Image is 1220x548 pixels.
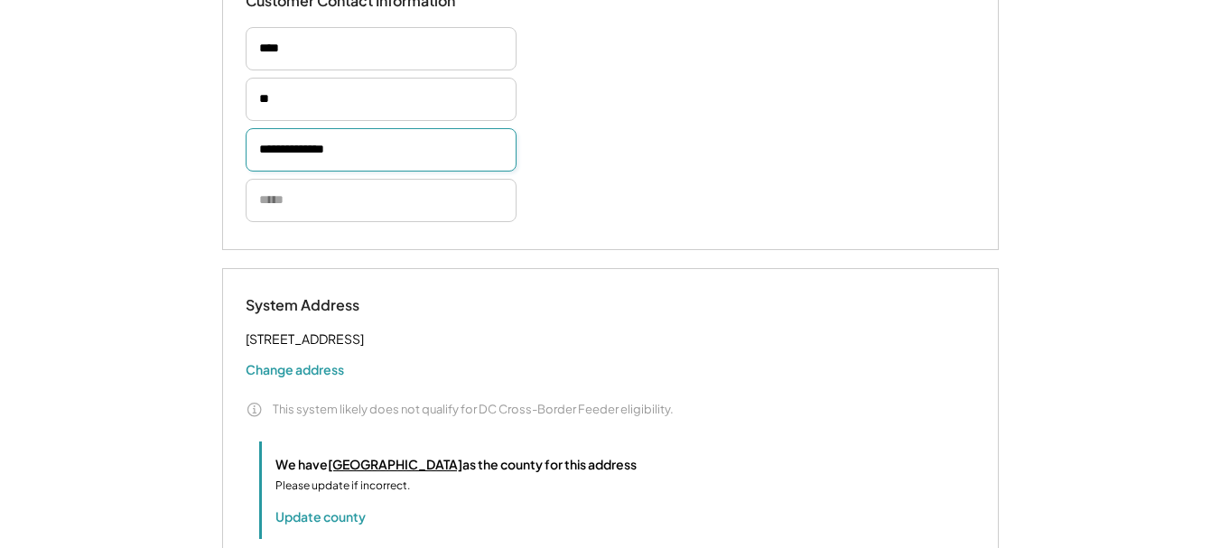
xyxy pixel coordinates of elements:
[246,328,364,350] div: [STREET_ADDRESS]
[273,401,674,417] div: This system likely does not qualify for DC Cross-Border Feeder eligibility.
[246,296,426,315] div: System Address
[246,360,344,378] button: Change address
[275,507,366,525] button: Update county
[275,455,637,474] div: We have as the county for this address
[328,456,462,472] u: [GEOGRAPHIC_DATA]
[275,478,410,494] div: Please update if incorrect.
